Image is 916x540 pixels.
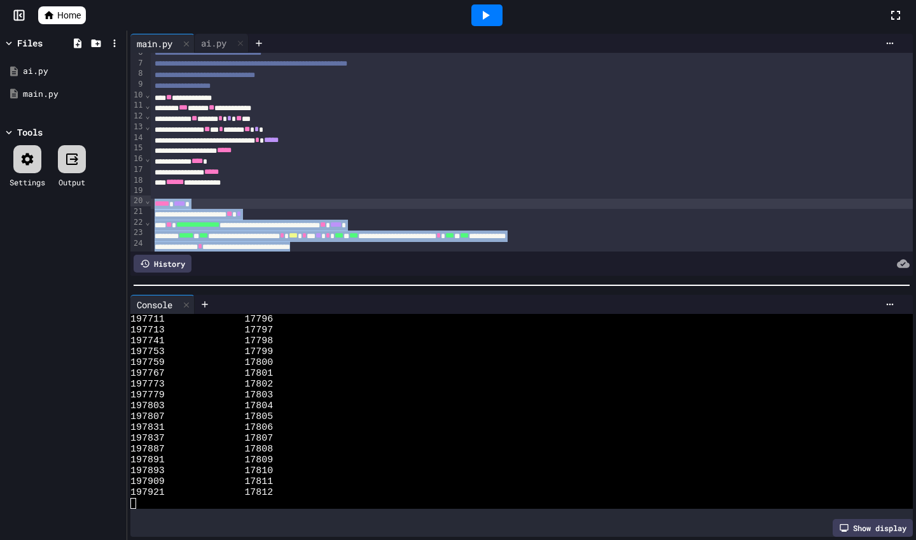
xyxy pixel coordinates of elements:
div: 22 [130,217,144,228]
span: Home [57,9,81,22]
div: Output [59,176,85,188]
div: Files [17,36,43,50]
div: ai.py [195,36,233,50]
div: 8 [130,68,144,79]
span: Fold line [144,154,150,163]
span: 197891 17809 [130,455,273,465]
span: Fold line [144,111,150,120]
div: 12 [130,111,144,122]
div: Settings [10,176,45,188]
span: Fold line [144,196,150,205]
div: main.py [130,37,179,50]
div: 14 [130,132,144,143]
div: 19 [130,185,144,195]
span: 197773 17802 [130,379,273,390]
span: 197909 17811 [130,476,273,487]
span: Fold line [144,218,150,227]
div: ai.py [195,34,249,53]
div: 11 [130,100,144,111]
div: 9 [130,79,144,90]
div: 17 [130,164,144,175]
div: 13 [130,122,144,132]
span: Fold line [144,101,150,110]
span: 197711 17796 [130,314,273,325]
div: main.py [23,88,122,101]
span: 197713 17797 [130,325,273,336]
div: 15 [130,143,144,153]
div: 7 [130,58,144,69]
span: 197753 17799 [130,346,273,357]
span: 197779 17803 [130,390,273,401]
div: main.py [130,34,195,53]
div: Show display [833,519,913,537]
span: 197807 17805 [130,411,273,422]
span: 197741 17798 [130,336,273,346]
div: History [134,255,191,273]
div: 21 [130,206,144,217]
span: 197837 17807 [130,433,273,444]
div: 23 [130,227,144,238]
div: Console [130,295,195,314]
div: Console [130,298,179,311]
div: 16 [130,153,144,164]
span: 197759 17800 [130,357,273,368]
div: 10 [130,90,144,101]
span: Fold line [144,122,150,131]
div: 6 [130,47,144,58]
span: 197803 17804 [130,401,273,411]
span: 197921 17812 [130,487,273,498]
span: 197767 17801 [130,368,273,379]
span: Fold line [144,90,150,99]
div: 24 [130,238,144,249]
span: 197887 17808 [130,444,273,455]
a: Home [38,6,86,24]
div: ai.py [23,65,122,78]
div: 20 [130,195,144,206]
span: 197893 17810 [130,465,273,476]
div: Tools [17,125,43,139]
span: 197831 17806 [130,422,273,433]
div: 18 [130,175,144,186]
